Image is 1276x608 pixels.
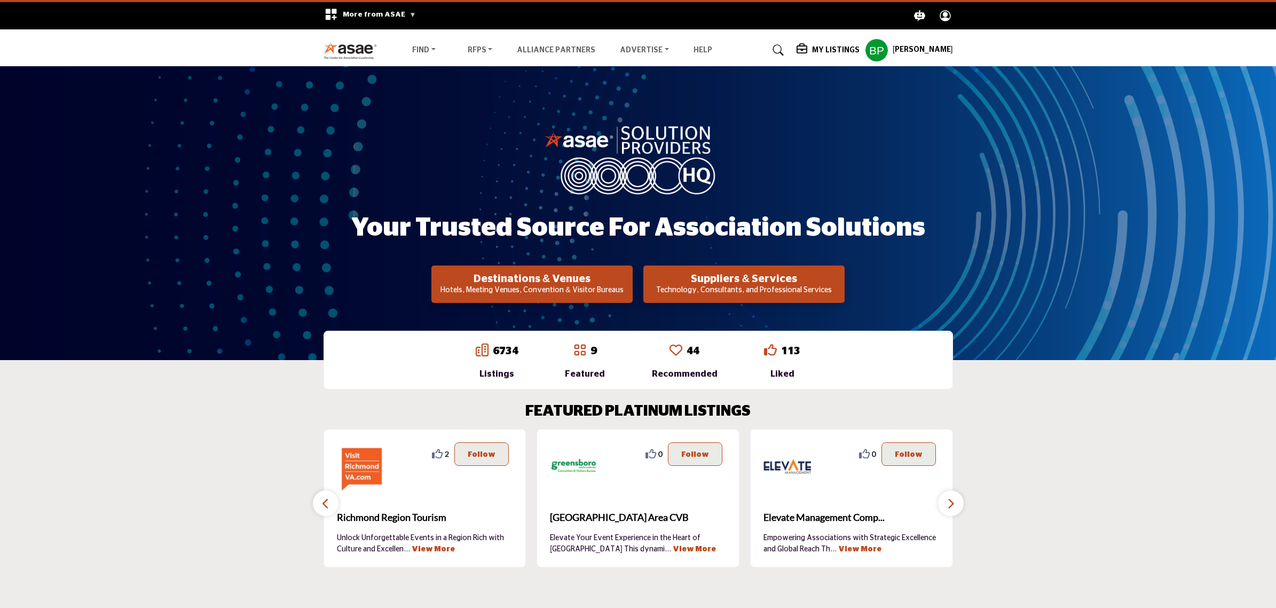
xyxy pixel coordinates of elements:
[550,442,598,490] img: Greensboro Area CVB
[431,266,633,303] button: Destinations & Venues Hotels, Meeting Venues, Convention & Visitor Bureaus
[665,545,671,553] span: ...
[435,285,629,296] p: Hotels, Meeting Venues, Convention & Visitor Bureaus
[337,533,513,554] p: Unlock Unforgettable Events in a Region Rich with Culture and Excellen
[445,448,449,459] span: 2
[764,344,777,356] i: Go to Liked
[763,533,940,554] p: Empowering Associations with Strategic Excellence and Global Reach Th
[550,503,726,532] b: Greensboro Area CVB
[460,43,500,58] a: RFPs
[590,346,597,356] a: 9
[673,545,716,553] a: View More
[763,442,812,490] img: Elevate Management Company
[404,545,410,553] span: ...
[865,38,888,62] button: Show hide supplier dropdown
[647,285,841,296] p: Technology, Consultants, and Professional Services
[550,533,726,554] p: Elevate Your Event Experience in the Heart of [GEOGRAPHIC_DATA] This dynami
[412,545,455,553] a: View More
[895,448,923,460] p: Follow
[337,510,513,525] span: Richmond Region Tourism
[468,448,495,460] p: Follow
[681,448,709,460] p: Follow
[517,46,595,54] a: Alliance Partners
[797,44,860,57] div: My Listings
[763,510,940,525] span: Elevate Management Comp...
[612,43,676,58] a: Advertise
[643,266,845,303] button: Suppliers & Services Technology, Consultants, and Professional Services
[435,272,629,285] h2: Destinations & Venues
[762,42,791,59] a: Search
[652,368,718,380] div: Recommended
[830,545,837,553] span: ...
[694,46,712,54] a: Help
[881,442,936,466] button: Follow
[669,344,682,358] a: Go to Recommended
[525,403,751,421] h2: FEATURED PLATINUM LISTINGS
[454,442,509,466] button: Follow
[565,368,605,380] div: Featured
[550,503,726,532] a: [GEOGRAPHIC_DATA] Area CVB
[573,344,586,358] a: Go to Featured
[668,442,722,466] button: Follow
[812,45,860,55] h5: My Listings
[658,448,663,459] span: 0
[318,2,423,29] div: More from ASAE
[337,503,513,532] a: Richmond Region Tourism
[476,368,518,380] div: Listings
[872,448,876,459] span: 0
[781,346,800,356] a: 113
[647,272,841,285] h2: Suppliers & Services
[763,503,940,532] b: Elevate Management Company
[351,212,925,245] h1: Your Trusted Source for Association Solutions
[687,346,699,356] a: 44
[893,45,953,56] h5: [PERSON_NAME]
[764,368,800,380] div: Liked
[337,442,385,490] img: Richmond Region Tourism
[550,510,726,525] span: [GEOGRAPHIC_DATA] Area CVB
[324,42,383,59] img: Site Logo
[763,503,940,532] a: Elevate Management Comp...
[838,545,881,553] a: View More
[545,123,731,194] img: image
[343,11,416,18] span: More from ASAE
[493,346,518,356] a: 6734
[405,43,443,58] a: Find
